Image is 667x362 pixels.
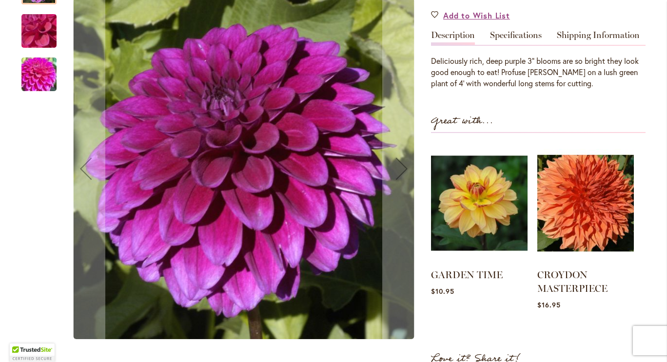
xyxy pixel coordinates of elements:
span: $16.95 [537,300,561,309]
div: Detailed Product Info [431,31,646,89]
img: CROYDON MASTERPIECE [537,143,634,264]
img: GONZO GRAPE [4,48,74,101]
div: GONZO GRAPE [21,4,66,48]
span: $10.95 [431,286,454,296]
a: Description [431,31,475,45]
a: GARDEN TIME [431,269,503,281]
div: GONZO GRAPE [21,48,57,91]
img: GARDEN TIME [431,143,528,264]
a: Shipping Information [557,31,640,45]
span: Add to Wish List [443,10,510,21]
a: Specifications [490,31,542,45]
a: CROYDON MASTERPIECE [537,269,608,294]
strong: Great with... [431,113,493,129]
iframe: Launch Accessibility Center [7,327,35,355]
a: Add to Wish List [431,10,510,21]
img: GONZO GRAPE [4,5,74,57]
div: Deliciously rich, deep purple 3" blooms are so bright they look good enough to eat! Profuse [PERS... [431,56,646,89]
